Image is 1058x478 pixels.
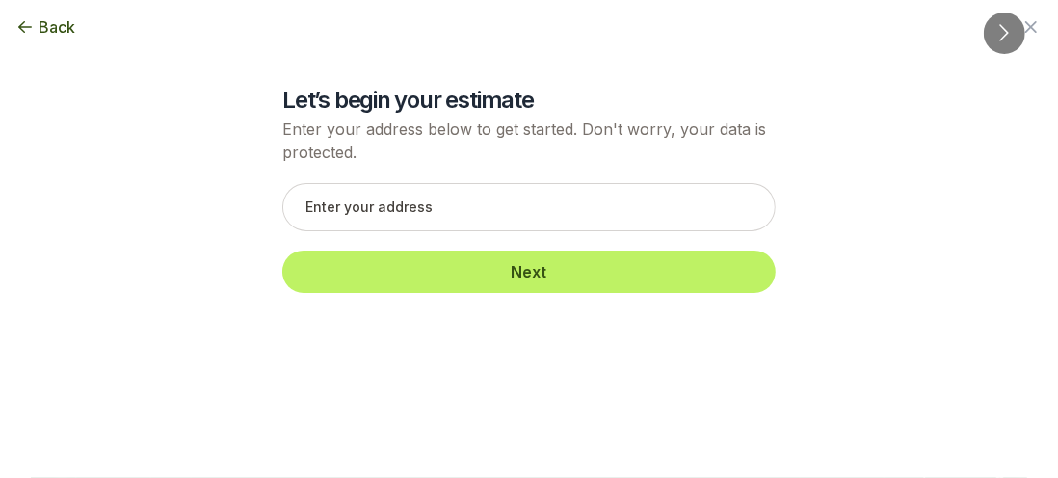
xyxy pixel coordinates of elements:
[282,251,776,293] button: Next
[984,13,1025,54] button: Go to next slide
[282,118,776,164] p: Enter your address below to get started. Don't worry, your data is protected.
[39,15,75,39] span: Back
[282,183,776,231] input: Enter your address
[15,15,75,39] button: Back
[282,85,776,116] h2: Let’s begin your estimate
